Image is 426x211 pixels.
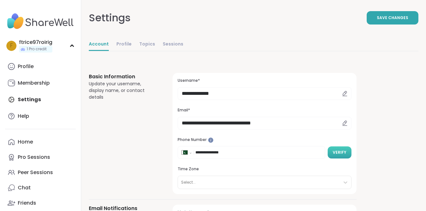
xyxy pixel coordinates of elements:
h3: Phone Number [178,137,351,143]
a: Pro Sessions [5,150,76,165]
h3: Time Zone [178,166,351,172]
div: ftrice97roirig [19,39,52,46]
a: Sessions [163,38,183,51]
img: ShareWell Nav Logo [5,10,76,32]
span: Verify [333,150,346,155]
a: Peer Sessions [5,165,76,180]
button: Verify [328,146,351,158]
span: Save Changes [377,15,408,21]
span: 1 Pro credit [27,46,47,52]
h3: Email* [178,108,351,113]
a: Chat [5,180,76,195]
a: Friends [5,195,76,211]
iframe: Spotlight [208,137,213,143]
button: Save Changes [367,11,418,25]
a: Membership [5,75,76,91]
a: Help [5,109,76,124]
a: Profile [5,59,76,74]
div: Home [18,138,33,145]
div: Help [18,113,29,120]
div: Pro Sessions [18,154,50,161]
a: Topics [139,38,155,51]
div: Profile [18,63,34,70]
div: Update your username, display name, or contact details [89,81,157,101]
a: Account [89,38,109,51]
div: Chat [18,184,31,191]
a: Home [5,134,76,150]
div: Settings [89,10,131,25]
div: Peer Sessions [18,169,53,176]
h3: Basic Information [89,73,157,81]
div: Friends [18,200,36,207]
span: f [10,42,13,50]
div: Membership [18,80,50,87]
h3: Username* [178,78,351,83]
a: Profile [116,38,132,51]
